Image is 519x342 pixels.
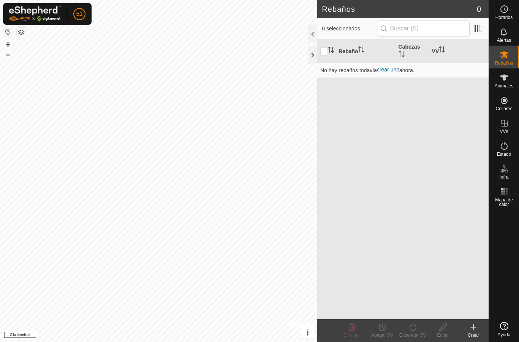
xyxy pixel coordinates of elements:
font: No hay rebaños todavía [320,67,377,73]
font: 0 [477,5,481,13]
font: i [306,327,309,337]
font: Infra [499,174,508,180]
font: Encender VV [399,332,426,338]
font: Animales [495,83,513,89]
font: Collares [495,106,512,111]
font: Apagar VV [371,332,393,338]
button: Restablecer mapa [3,27,13,36]
button: – [3,50,13,59]
img: Logotipo de Gallagher [9,6,61,22]
a: Ayuda [489,319,519,340]
font: E1 [76,11,82,17]
input: Buscar (S) [378,21,470,36]
font: Alertas [497,38,511,43]
font: 0 seleccionados [322,25,360,32]
font: Rebaño [339,48,358,54]
font: Mapa de calor [495,197,513,207]
font: Estado [497,152,511,157]
font: Rebaños [495,60,513,66]
a: Política de Privacidad [119,332,163,339]
font: + [5,39,11,49]
font: – [5,49,10,59]
font: Crear [468,332,479,338]
font: ahora. [399,67,415,73]
p-sorticon: Activar para ordenar [439,47,445,54]
font: Rebaños [322,5,355,13]
font: Horarios [495,15,513,20]
button: + [3,40,13,49]
button: Capas del Mapa [17,28,26,37]
p-sorticon: Activar para ordenar [399,52,405,58]
font: Política de Privacidad [119,333,163,338]
font: Editar [437,332,449,338]
p-sorticon: Activar para ordenar [328,48,334,54]
p-sorticon: Activar para ordenar [358,47,364,54]
button: i [301,326,314,339]
font: VVs [500,129,508,134]
font: Ayuda [498,332,511,337]
font: Cabezas [399,44,420,50]
a: crear uno [377,66,399,73]
font: VV [432,48,439,54]
font: Eliminar [343,332,360,338]
a: Contáctanos [172,332,198,339]
font: Contáctanos [172,333,198,338]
